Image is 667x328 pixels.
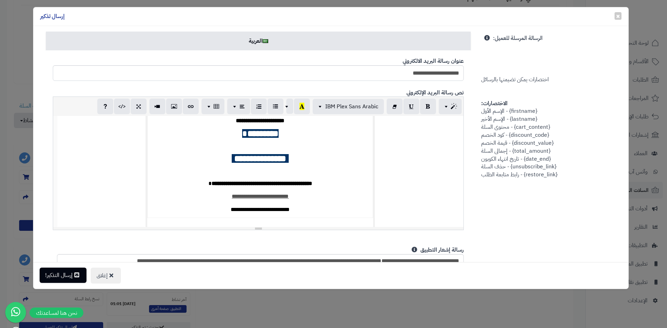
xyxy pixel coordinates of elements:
[481,34,557,179] span: اختصارات يمكن تضيمنها بالرسائل {firstname} - الإسم الأول {lastname} - الإسم الأخير {cart_content}...
[420,246,464,254] b: رسالة إشعار التطبيق
[616,11,620,21] span: ×
[48,246,469,281] div: حد أقصى 100 حرف
[40,12,65,20] h4: إرسال تذكير
[263,39,268,43] img: ar.png
[325,102,378,111] span: IBM Plex Sans Arabic
[481,99,508,108] strong: الاختصارات:
[40,268,87,283] button: إرسال التذكير!
[493,32,543,42] label: الرسالة المرسلة للعميل:
[406,89,464,97] b: نص رسالة البريد الإلكتروني
[91,268,121,284] button: إغلاق
[403,57,464,65] b: عنوان رسالة البريد الالكتروني
[46,32,471,50] a: العربية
